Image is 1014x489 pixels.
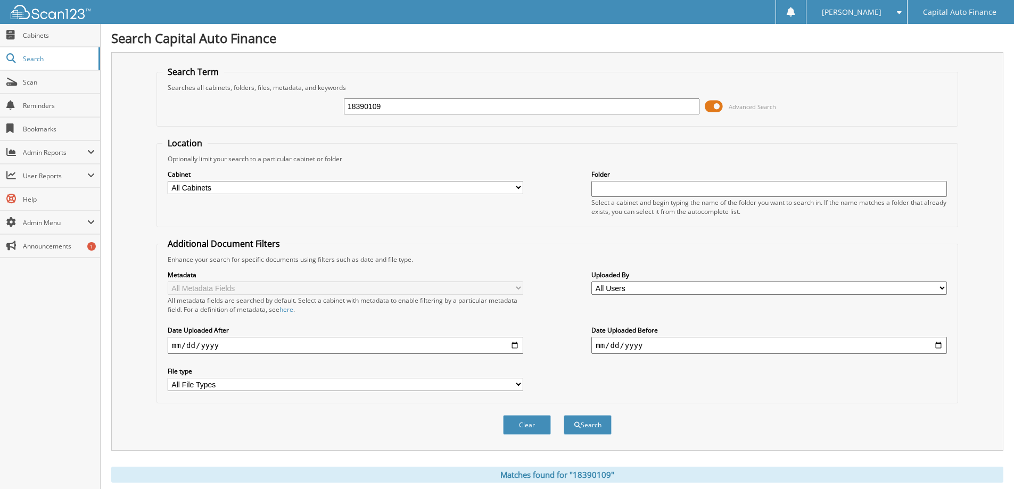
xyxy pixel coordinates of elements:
[162,83,952,92] div: Searches all cabinets, folders, files, metadata, and keywords
[23,242,95,251] span: Announcements
[822,9,881,15] span: [PERSON_NAME]
[162,255,952,264] div: Enhance your search for specific documents using filters such as date and file type.
[23,78,95,87] span: Scan
[168,296,523,314] div: All metadata fields are searched by default. Select a cabinet with metadata to enable filtering b...
[503,415,551,435] button: Clear
[23,101,95,110] span: Reminders
[279,305,293,314] a: here
[564,415,612,435] button: Search
[168,367,523,376] label: File type
[168,270,523,279] label: Metadata
[23,195,95,204] span: Help
[168,170,523,179] label: Cabinet
[23,171,87,180] span: User Reports
[923,9,996,15] span: Capital Auto Finance
[591,270,947,279] label: Uploaded By
[111,29,1003,47] h1: Search Capital Auto Finance
[729,103,776,111] span: Advanced Search
[162,154,952,163] div: Optionally limit your search to a particular cabinet or folder
[23,31,95,40] span: Cabinets
[162,238,285,250] legend: Additional Document Filters
[591,170,947,179] label: Folder
[87,242,96,251] div: 1
[591,326,947,335] label: Date Uploaded Before
[168,326,523,335] label: Date Uploaded After
[591,337,947,354] input: end
[162,137,208,149] legend: Location
[23,148,87,157] span: Admin Reports
[168,337,523,354] input: start
[111,467,1003,483] div: Matches found for "18390109"
[23,218,87,227] span: Admin Menu
[591,198,947,216] div: Select a cabinet and begin typing the name of the folder you want to search in. If the name match...
[11,5,90,19] img: scan123-logo-white.svg
[162,66,224,78] legend: Search Term
[23,125,95,134] span: Bookmarks
[23,54,93,63] span: Search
